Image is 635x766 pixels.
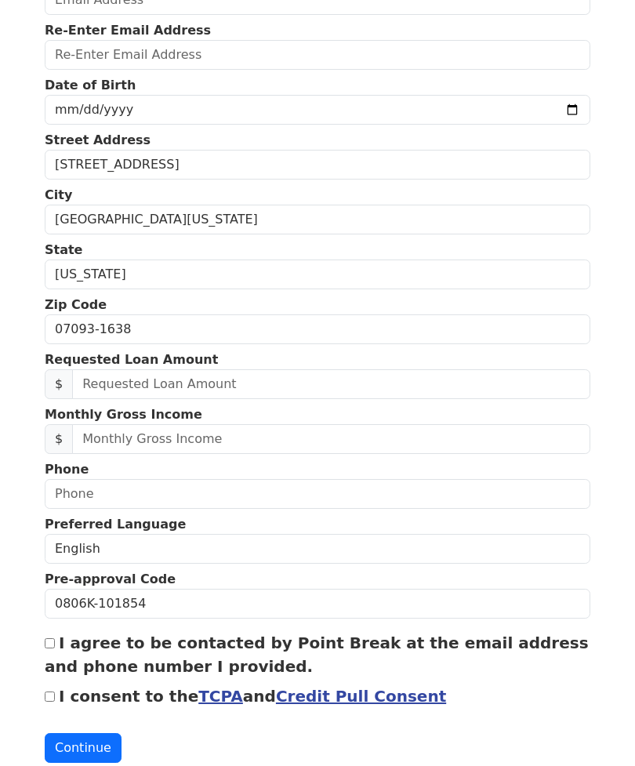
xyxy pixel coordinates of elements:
[45,572,176,586] strong: Pre-approval Code
[72,369,590,399] input: Requested Loan Amount
[45,187,72,202] strong: City
[45,369,73,399] span: $
[45,479,590,509] input: Phone
[45,633,589,676] label: I agree to be contacted by Point Break at the email address and phone number I provided.
[59,687,446,706] label: I consent to the and
[45,589,590,619] input: Pre-approval Code
[45,462,89,477] strong: Phone
[45,242,82,257] strong: State
[45,424,73,454] span: $
[45,40,590,70] input: Re-Enter Email Address
[45,517,186,532] strong: Preferred Language
[45,352,218,367] strong: Requested Loan Amount
[45,23,211,38] strong: Re-Enter Email Address
[198,687,243,706] a: TCPA
[45,297,107,312] strong: Zip Code
[72,424,590,454] input: Monthly Gross Income
[45,78,136,93] strong: Date of Birth
[45,205,590,234] input: City
[45,314,590,344] input: Zip Code
[45,405,590,424] p: Monthly Gross Income
[45,150,590,180] input: Street Address
[45,733,122,763] button: Continue
[276,687,446,706] a: Credit Pull Consent
[45,133,151,147] strong: Street Address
